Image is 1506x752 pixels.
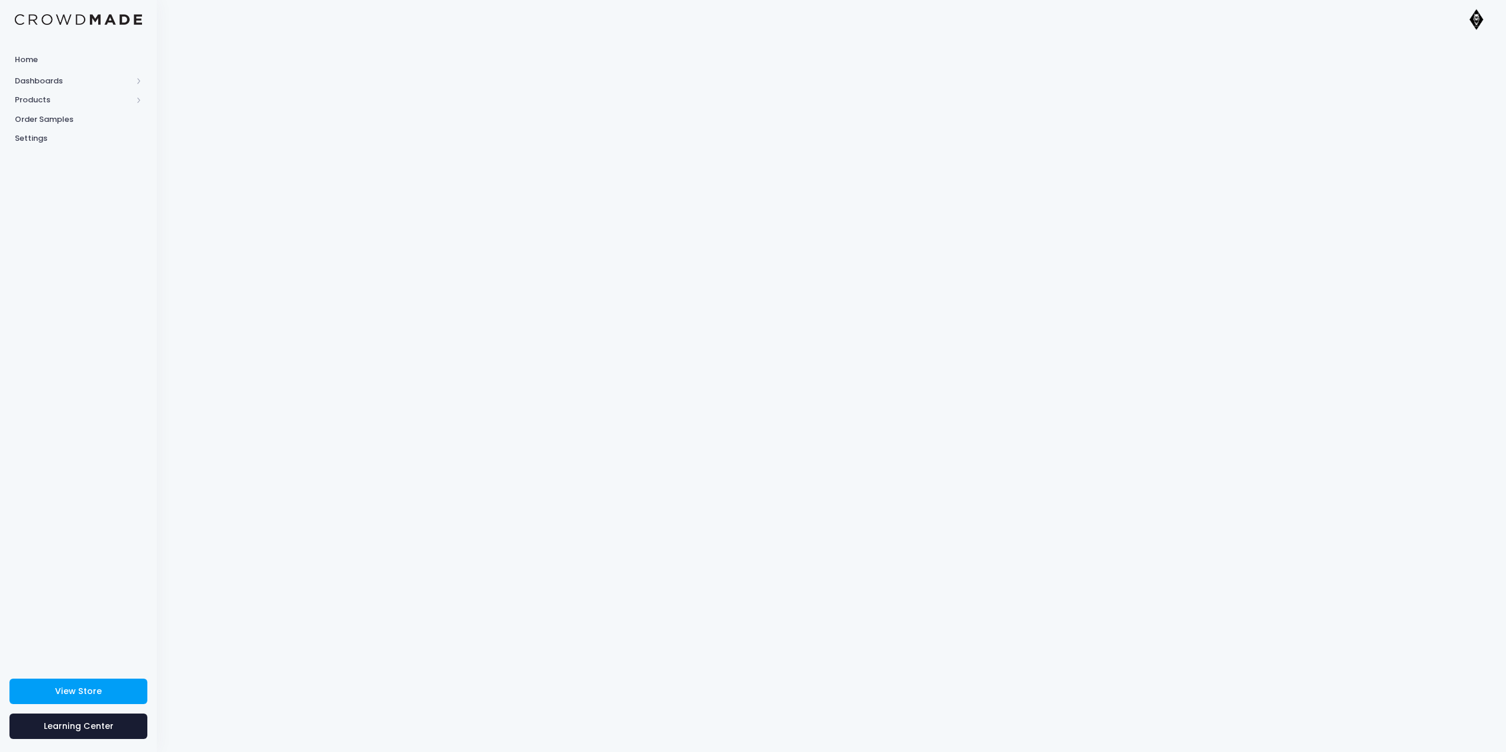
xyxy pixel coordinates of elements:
a: Learning Center [9,714,147,739]
span: Learning Center [44,720,114,732]
span: Products [15,94,132,106]
img: Logo [15,14,142,25]
span: Settings [15,133,142,144]
span: Dashboards [15,75,132,87]
span: View Store [55,685,102,697]
span: Order Samples [15,114,142,125]
span: Home [15,54,142,66]
img: User [1465,8,1488,31]
a: View Store [9,679,147,704]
